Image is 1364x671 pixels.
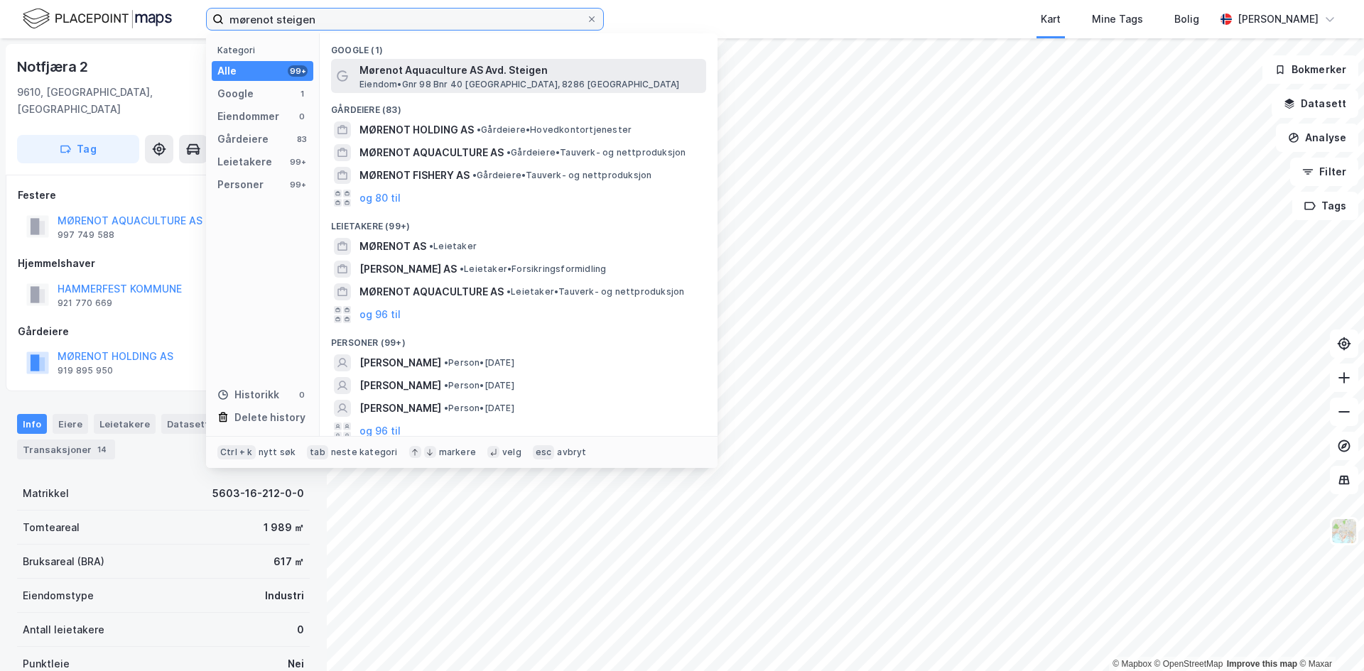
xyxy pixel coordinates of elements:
span: [PERSON_NAME] [359,354,441,371]
button: og 80 til [359,190,401,207]
a: Mapbox [1113,659,1152,669]
div: Matrikkel [23,485,69,502]
div: 919 895 950 [58,365,113,376]
span: • [472,170,477,180]
div: Bolig [1174,11,1199,28]
button: Tag [17,135,139,163]
span: • [507,286,511,297]
span: Gårdeiere • Hovedkontortjenester [477,124,632,136]
span: Leietaker [429,241,477,252]
img: logo.f888ab2527a4732fd821a326f86c7f29.svg [23,6,172,31]
a: Improve this map [1227,659,1297,669]
div: Delete history [234,409,305,426]
div: Festere [18,187,309,204]
div: 99+ [288,65,308,77]
div: 83 [296,133,308,145]
span: Gårdeiere • Tauverk- og nettproduksjon [472,170,651,181]
div: 14 [94,442,109,457]
span: Leietaker • Forsikringsformidling [460,263,606,275]
button: Bokmerker [1262,55,1358,84]
div: 0 [296,111,308,122]
div: Bruksareal (BRA) [23,553,104,570]
div: [PERSON_NAME] [1238,11,1319,28]
div: Kontrollprogram for chat [1293,603,1364,671]
div: Tomteareal [23,519,80,536]
div: tab [307,445,328,459]
span: Gårdeiere • Tauverk- og nettproduksjon [507,147,686,158]
div: avbryt [557,447,586,458]
span: Mørenot Aquaculture AS Avd. Steigen [359,62,700,79]
span: MØRENOT AQUACULTURE AS [359,144,504,161]
img: Z [1331,518,1358,545]
span: • [507,147,511,158]
div: Datasett [161,414,215,434]
div: Leietakere [94,414,156,434]
div: 0 [297,621,304,638]
div: 997 749 588 [58,229,114,241]
div: Hjemmelshaver [18,255,309,272]
div: 1 989 ㎡ [264,519,304,536]
div: 5603-16-212-0-0 [212,485,304,502]
span: • [444,403,448,413]
div: Notfjæra 2 [17,55,91,78]
div: Gårdeiere [217,131,269,148]
div: Gårdeiere [18,323,309,340]
a: OpenStreetMap [1154,659,1223,669]
span: Person • [DATE] [444,380,514,391]
div: esc [533,445,555,459]
span: • [444,357,448,368]
iframe: Chat Widget [1293,603,1364,671]
span: Person • [DATE] [444,403,514,414]
span: • [444,380,448,391]
span: • [460,263,464,274]
div: 0 [296,389,308,400]
div: Google (1) [320,33,718,59]
div: Leietakere (99+) [320,209,718,235]
span: • [429,241,433,251]
div: 99+ [288,156,308,168]
div: Personer [217,176,264,193]
div: Alle [217,62,237,80]
div: Eiere [53,414,88,434]
div: Leietakere [217,153,272,170]
button: Filter [1290,158,1358,186]
div: Info [17,414,47,434]
div: 99+ [288,179,308,190]
button: Analyse [1276,124,1358,152]
div: markere [439,447,476,458]
div: 1 [296,88,308,99]
span: Leietaker • Tauverk- og nettproduksjon [507,286,684,298]
div: Eiendommer [217,108,279,125]
div: Historikk [217,386,279,403]
div: Kategori [217,45,313,55]
span: • [477,124,481,135]
div: 921 770 669 [58,298,112,309]
div: Eiendomstype [23,587,94,604]
div: Mine Tags [1092,11,1143,28]
span: Eiendom • Gnr 98 Bnr 40 [GEOGRAPHIC_DATA], 8286 [GEOGRAPHIC_DATA] [359,79,680,90]
div: Ctrl + k [217,445,256,459]
div: Personer (99+) [320,326,718,351]
div: Transaksjoner [17,440,115,459]
span: MØRENOT AQUACULTURE AS [359,283,504,300]
button: Tags [1292,192,1358,220]
div: 617 ㎡ [274,553,304,570]
span: [PERSON_NAME] AS [359,261,457,278]
span: [PERSON_NAME] [359,377,441,394]
div: Kart [1041,11,1061,28]
input: Søk på adresse, matrikkel, gårdeiere, leietakere eller personer [224,9,586,30]
button: Datasett [1272,89,1358,118]
div: Google [217,85,254,102]
button: og 96 til [359,306,401,323]
span: [PERSON_NAME] [359,400,441,417]
span: MØRENOT HOLDING AS [359,121,474,138]
div: Industri [265,587,304,604]
div: velg [502,447,521,458]
span: MØRENOT AS [359,238,426,255]
span: MØRENOT FISHERY AS [359,167,470,184]
div: 9610, [GEOGRAPHIC_DATA], [GEOGRAPHIC_DATA] [17,84,224,118]
div: Antall leietakere [23,621,104,638]
button: og 96 til [359,422,401,440]
span: Person • [DATE] [444,357,514,369]
div: nytt søk [259,447,296,458]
